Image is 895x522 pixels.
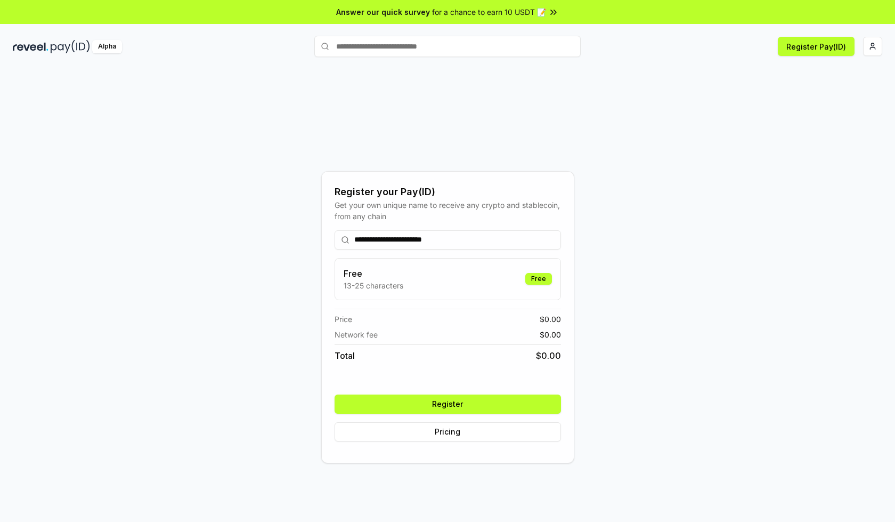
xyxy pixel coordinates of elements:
button: Register [335,395,561,414]
span: $ 0.00 [540,329,561,340]
div: Get your own unique name to receive any crypto and stablecoin, from any chain [335,199,561,222]
button: Pricing [335,422,561,441]
span: for a chance to earn 10 USDT 📝 [432,6,546,18]
p: 13-25 characters [344,280,403,291]
span: $ 0.00 [536,349,561,362]
span: Price [335,314,352,325]
span: Total [335,349,355,362]
img: pay_id [51,40,90,53]
div: Free [525,273,552,285]
div: Alpha [92,40,122,53]
div: Register your Pay(ID) [335,184,561,199]
span: Network fee [335,329,378,340]
img: reveel_dark [13,40,48,53]
span: Answer our quick survey [336,6,430,18]
h3: Free [344,267,403,280]
button: Register Pay(ID) [778,37,855,56]
span: $ 0.00 [540,314,561,325]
